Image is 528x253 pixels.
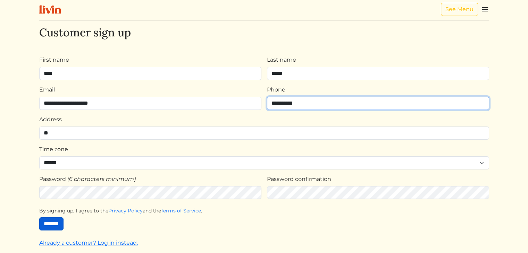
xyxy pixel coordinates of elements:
label: Email [39,86,55,94]
div: By signing up, I agree to the and the . [39,207,489,215]
label: Address [39,115,62,124]
label: Phone [267,86,285,94]
label: Password [39,175,66,183]
a: Terms of Service [161,208,201,214]
a: See Menu [441,3,478,16]
img: livin-logo-a0d97d1a881af30f6274990eb6222085a2533c92bbd1e4f22c21b4f0d0e3210c.svg [39,5,61,14]
em: (6 characters minimum) [67,176,136,182]
label: Last name [267,56,296,64]
a: Privacy Policy [108,208,143,214]
label: Password confirmation [267,175,331,183]
img: menu_hamburger-cb6d353cf0ecd9f46ceae1c99ecbeb4a00e71ca567a856bd81f57e9d8c17bb26.svg [481,5,489,14]
label: Time zone [39,145,68,154]
label: First name [39,56,69,64]
h2: Customer sign up [39,26,489,39]
a: Already a customer? Log in instead. [39,239,138,246]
